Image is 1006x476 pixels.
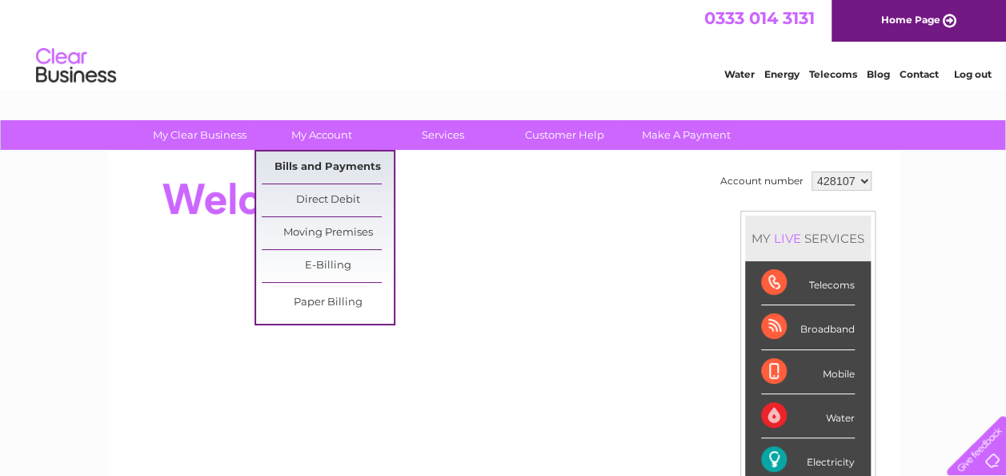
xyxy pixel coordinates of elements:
[126,9,882,78] div: Clear Business is a trading name of Verastar Limited (registered in [GEOGRAPHIC_DATA] No. 3667643...
[499,120,631,150] a: Customer Help
[761,305,855,349] div: Broadband
[761,261,855,305] div: Telecoms
[35,42,117,91] img: logo.png
[262,184,394,216] a: Direct Debit
[262,217,394,249] a: Moving Premises
[134,120,266,150] a: My Clear Business
[262,250,394,282] a: E-Billing
[255,120,387,150] a: My Account
[900,68,939,80] a: Contact
[764,68,800,80] a: Energy
[620,120,752,150] a: Make A Payment
[724,68,755,80] a: Water
[704,8,815,28] a: 0333 014 3131
[716,167,808,195] td: Account number
[953,68,991,80] a: Log out
[262,287,394,319] a: Paper Billing
[761,350,855,394] div: Mobile
[745,216,871,261] div: MY SERVICES
[809,68,857,80] a: Telecoms
[262,151,394,184] a: Bills and Payments
[761,394,855,438] div: Water
[771,231,804,246] div: LIVE
[867,68,890,80] a: Blog
[377,120,509,150] a: Services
